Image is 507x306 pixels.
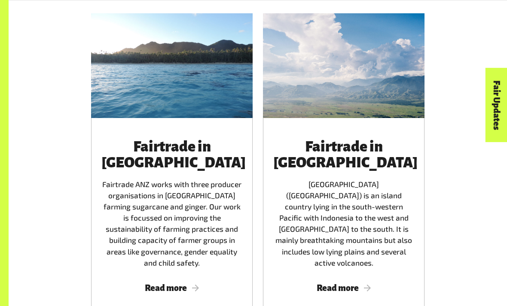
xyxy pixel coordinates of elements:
span: Read more [273,283,414,293]
h3: Fairtrade in [GEOGRAPHIC_DATA] [273,139,414,170]
div: Fairtrade ANZ works with three producer organisations in [GEOGRAPHIC_DATA] farming sugarcane and ... [101,139,242,268]
span: Read more [101,283,242,293]
div: [GEOGRAPHIC_DATA] ([GEOGRAPHIC_DATA]) is an island country lying in the south-western Pacific wit... [273,139,414,268]
h3: Fairtrade in [GEOGRAPHIC_DATA] [101,139,242,170]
